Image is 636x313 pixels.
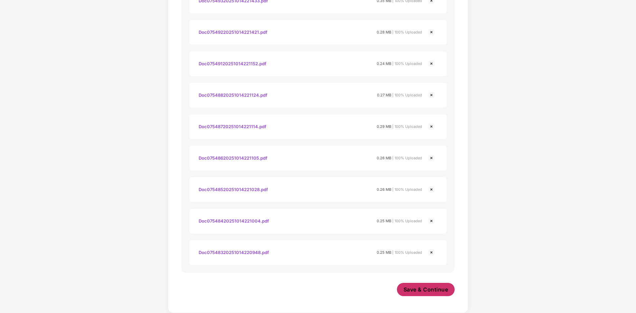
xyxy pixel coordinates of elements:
[377,124,391,129] span: 0.29 MB
[199,58,266,69] div: Doc07549120251014221152.pdf
[427,248,435,256] img: svg+xml;base64,PHN2ZyBpZD0iQ3Jvc3MtMjR4MjQiIHhtbG5zPSJodHRwOi8vd3d3LnczLm9yZy8yMDAwL3N2ZyIgd2lkdG...
[377,156,391,160] span: 0.26 MB
[427,28,435,36] img: svg+xml;base64,PHN2ZyBpZD0iQ3Jvc3MtMjR4MjQiIHhtbG5zPSJodHRwOi8vd3d3LnczLm9yZy8yMDAwL3N2ZyIgd2lkdG...
[404,286,448,293] span: Save & Continue
[377,250,391,255] span: 0.25 MB
[377,30,391,34] span: 0.28 MB
[377,219,391,223] span: 0.25 MB
[427,60,435,68] img: svg+xml;base64,PHN2ZyBpZD0iQ3Jvc3MtMjR4MjQiIHhtbG5zPSJodHRwOi8vd3d3LnczLm9yZy8yMDAwL3N2ZyIgd2lkdG...
[199,121,266,132] div: Doc07548720251014221114.pdf
[392,30,422,34] span: | 100% Uploaded
[397,283,455,296] button: Save & Continue
[199,184,268,195] div: Doc07548520251014221028.pdf
[377,187,391,192] span: 0.26 MB
[392,93,422,97] span: | 100% Uploaded
[427,91,435,99] img: svg+xml;base64,PHN2ZyBpZD0iQ3Jvc3MtMjR4MjQiIHhtbG5zPSJodHRwOi8vd3d3LnczLm9yZy8yMDAwL3N2ZyIgd2lkdG...
[427,217,435,225] img: svg+xml;base64,PHN2ZyBpZD0iQ3Jvc3MtMjR4MjQiIHhtbG5zPSJodHRwOi8vd3d3LnczLm9yZy8yMDAwL3N2ZyIgd2lkdG...
[392,61,422,66] span: | 100% Uploaded
[392,187,422,192] span: | 100% Uploaded
[427,154,435,162] img: svg+xml;base64,PHN2ZyBpZD0iQ3Jvc3MtMjR4MjQiIHhtbG5zPSJodHRwOi8vd3d3LnczLm9yZy8yMDAwL3N2ZyIgd2lkdG...
[377,61,391,66] span: 0.24 MB
[199,247,269,258] div: Doc07548320251014220948.pdf
[392,124,422,129] span: | 100% Uploaded
[199,89,267,101] div: Doc07548820251014221124.pdf
[392,219,422,223] span: | 100% Uploaded
[392,156,422,160] span: | 100% Uploaded
[427,123,435,130] img: svg+xml;base64,PHN2ZyBpZD0iQ3Jvc3MtMjR4MjQiIHhtbG5zPSJodHRwOi8vd3d3LnczLm9yZy8yMDAwL3N2ZyIgd2lkdG...
[392,250,422,255] span: | 100% Uploaded
[199,26,267,38] div: Doc07549220251014221421.pdf
[377,93,391,97] span: 0.27 MB
[427,185,435,193] img: svg+xml;base64,PHN2ZyBpZD0iQ3Jvc3MtMjR4MjQiIHhtbG5zPSJodHRwOi8vd3d3LnczLm9yZy8yMDAwL3N2ZyIgd2lkdG...
[199,152,267,164] div: Doc07548620251014221105.pdf
[199,215,269,227] div: Doc07548420251014221004.pdf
